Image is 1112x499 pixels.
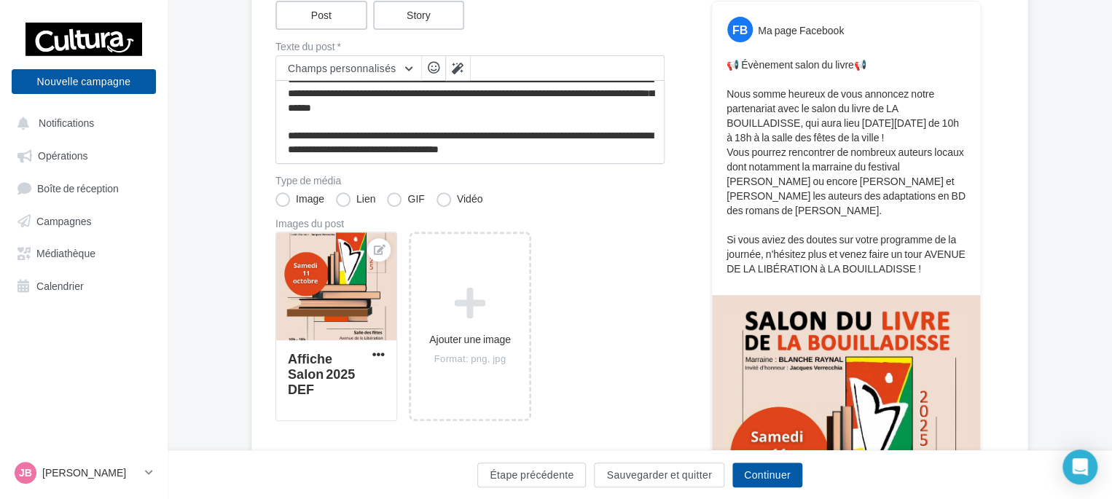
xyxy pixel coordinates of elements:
label: Story [373,1,465,30]
button: Sauvegarder et quitter [594,463,724,487]
div: Ma page Facebook [758,23,844,38]
span: JB [19,465,32,480]
button: Nouvelle campagne [12,69,156,94]
label: Vidéo [436,192,483,207]
span: Campagnes [36,214,92,227]
label: Post [275,1,367,30]
span: Boîte de réception [37,181,119,194]
a: JB [PERSON_NAME] [12,459,156,487]
button: Étape précédente [477,463,586,487]
p: 📢 Évènement salon du livre📢 Nous somme heureux de vous annoncez notre partenariat avec le salon d... [727,58,966,276]
label: Type de média [275,176,665,186]
button: Continuer [732,463,802,487]
span: Champs personnalisés [288,62,396,74]
div: Open Intercom Messenger [1062,449,1097,484]
button: Champs personnalisés [276,56,421,81]
a: Campagnes [9,207,159,233]
button: Notifications [9,109,153,135]
a: Opérations [9,141,159,168]
label: Texte du post * [275,42,665,52]
label: GIF [387,192,424,207]
label: Lien [336,192,375,207]
div: Images du post [275,219,665,229]
div: FB [727,17,753,42]
div: Affiche Salon 2025 DEF [288,350,355,397]
p: [PERSON_NAME] [42,465,139,480]
span: Médiathèque [36,247,95,259]
label: Image [275,192,324,207]
a: Médiathèque [9,239,159,265]
span: Notifications [39,117,94,129]
span: Opérations [38,149,87,162]
span: Calendrier [36,279,84,291]
a: Calendrier [9,272,159,298]
a: Boîte de réception [9,174,159,201]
